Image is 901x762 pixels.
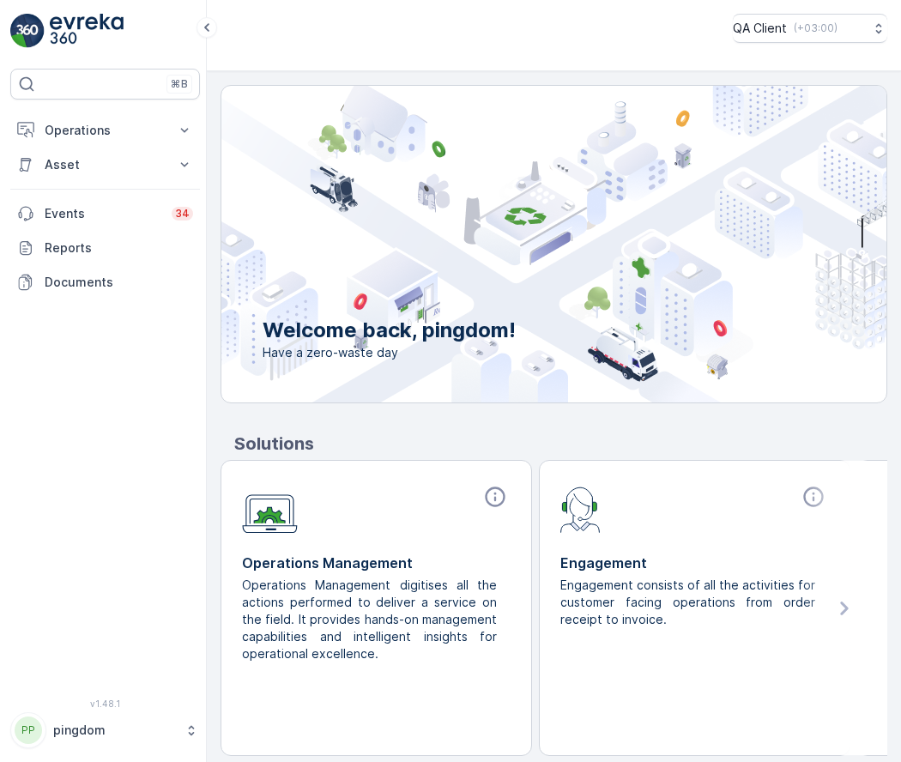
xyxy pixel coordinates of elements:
p: pingdom [53,722,176,739]
img: logo_light-DOdMpM7g.png [50,14,124,48]
a: Reports [10,231,200,265]
img: logo [10,14,45,48]
div: PP [15,717,42,744]
p: Operations [45,122,166,139]
p: Engagement [560,553,829,573]
p: ( +03:00 ) [794,21,838,35]
p: Operations Management digitises all the actions performed to deliver a service on the field. It p... [242,577,497,662]
img: city illustration [144,86,886,402]
img: module-icon [242,485,298,534]
p: 34 [175,207,190,221]
p: Events [45,205,161,222]
img: module-icon [560,485,601,533]
p: Asset [45,156,166,173]
button: Asset [10,148,200,182]
span: Have a zero-waste day [263,344,516,361]
p: Documents [45,274,193,291]
a: Events34 [10,197,200,231]
a: Documents [10,265,200,299]
p: Welcome back, pingdom! [263,317,516,344]
p: Solutions [234,431,887,457]
p: Operations Management [242,553,511,573]
span: v 1.48.1 [10,698,200,709]
p: Engagement consists of all the activities for customer facing operations from order receipt to in... [560,577,815,628]
button: PPpingdom [10,712,200,748]
p: Reports [45,239,193,257]
p: ⌘B [171,77,188,91]
button: QA Client(+03:00) [733,14,887,43]
button: Operations [10,113,200,148]
p: QA Client [733,20,787,37]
